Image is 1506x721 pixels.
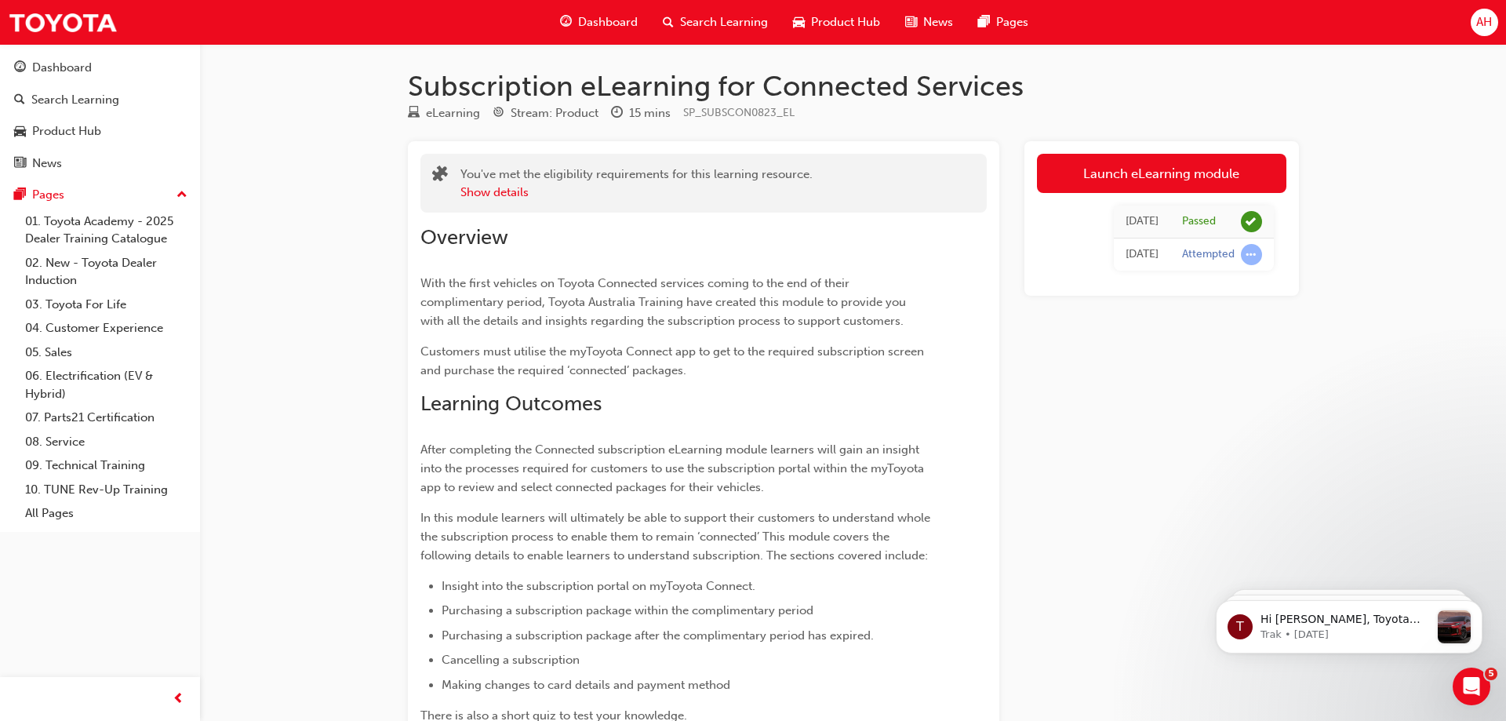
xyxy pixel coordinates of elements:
[442,579,755,593] span: Insight into the subscription portal on myToyota Connect.
[32,186,64,204] div: Pages
[176,185,187,206] span: up-icon
[426,104,480,122] div: eLearning
[611,104,671,123] div: Duration
[996,13,1028,31] span: Pages
[1241,211,1262,232] span: learningRecordVerb_PASS-icon
[14,188,26,202] span: pages-icon
[1485,668,1497,680] span: 5
[14,93,25,107] span: search-icon
[32,59,92,77] div: Dashboard
[493,104,598,123] div: Stream
[1126,246,1159,264] div: Tue Aug 19 2025 11:53:32 GMT+0800 (Australian Western Standard Time)
[19,209,194,251] a: 01. Toyota Academy - 2025 Dealer Training Catalogue
[1182,247,1235,262] div: Attempted
[923,13,953,31] span: News
[19,293,194,317] a: 03. Toyota For Life
[420,511,933,563] span: In this module learners will ultimately be able to support their customers to understand whole th...
[408,104,480,123] div: Type
[432,167,448,185] span: puzzle-icon
[19,478,194,502] a: 10. TUNE Rev-Up Training
[811,13,880,31] span: Product Hub
[493,107,504,121] span: target-icon
[6,180,194,209] button: Pages
[578,13,638,31] span: Dashboard
[547,6,650,38] a: guage-iconDashboard
[966,6,1041,38] a: pages-iconPages
[1471,9,1498,36] button: AH
[1037,154,1286,193] a: Launch eLearning module
[978,13,990,32] span: pages-icon
[442,628,874,643] span: Purchasing a subscription package after the complimentary period has expired.
[893,6,966,38] a: news-iconNews
[8,5,118,40] img: Trak
[420,391,602,416] span: Learning Outcomes
[611,107,623,121] span: clock-icon
[19,340,194,365] a: 05. Sales
[442,603,813,617] span: Purchasing a subscription package within the complimentary period
[1126,213,1159,231] div: Tue Aug 19 2025 13:09:10 GMT+0800 (Australian Western Standard Time)
[6,117,194,146] a: Product Hub
[663,13,674,32] span: search-icon
[1476,13,1492,31] span: AH
[14,125,26,139] span: car-icon
[1453,668,1490,705] iframe: Intercom live chat
[793,13,805,32] span: car-icon
[6,86,194,115] a: Search Learning
[31,91,119,109] div: Search Learning
[460,184,529,202] button: Show details
[442,653,580,667] span: Cancelling a subscription
[14,157,26,171] span: news-icon
[442,678,730,692] span: Making changes to card details and payment method
[1241,244,1262,265] span: learningRecordVerb_ATTEMPT-icon
[629,104,671,122] div: 15 mins
[408,107,420,121] span: learningResourceType_ELEARNING-icon
[6,50,194,180] button: DashboardSearch LearningProduct HubNews
[420,442,927,494] span: After completing the Connected subscription eLearning module learners will gain an insight into t...
[19,406,194,430] a: 07. Parts21 Certification
[420,276,909,328] span: With the first vehicles on Toyota Connected services coming to the end of their complimentary per...
[19,501,194,526] a: All Pages
[14,61,26,75] span: guage-icon
[1182,214,1216,229] div: Passed
[683,106,795,119] span: Learning resource code
[32,155,62,173] div: News
[19,251,194,293] a: 02. New - Toyota Dealer Induction
[650,6,780,38] a: search-iconSearch Learning
[780,6,893,38] a: car-iconProduct Hub
[560,13,572,32] span: guage-icon
[19,453,194,478] a: 09. Technical Training
[6,53,194,82] a: Dashboard
[511,104,598,122] div: Stream: Product
[420,344,927,377] span: Customers must utilise the myToyota Connect app to get to the required subscription screen and pu...
[19,316,194,340] a: 04. Customer Experience
[6,149,194,178] a: News
[1192,569,1506,679] iframe: Intercom notifications message
[460,166,813,201] div: You've met the eligibility requirements for this learning resource.
[32,122,101,140] div: Product Hub
[19,364,194,406] a: 06. Electrification (EV & Hybrid)
[905,13,917,32] span: news-icon
[408,69,1299,104] h1: Subscription eLearning for Connected Services
[173,690,184,709] span: prev-icon
[19,430,194,454] a: 08. Service
[420,225,508,249] span: Overview
[680,13,768,31] span: Search Learning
